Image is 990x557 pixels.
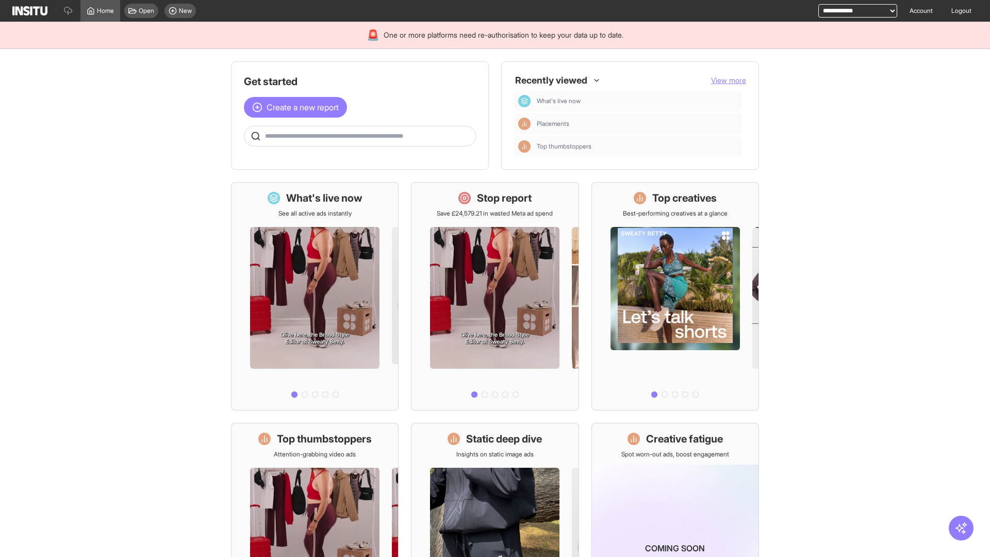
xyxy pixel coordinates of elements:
[278,209,352,218] p: See all active ads instantly
[623,209,728,218] p: Best-performing creatives at a glance
[537,120,738,128] span: Placements
[411,182,579,411] a: Stop reportSave £24,579.21 in wasted Meta ad spend
[277,432,372,446] h1: Top thumbstoppers
[537,142,738,151] span: Top thumbstoppers
[711,75,746,86] button: View more
[139,7,154,15] span: Open
[466,432,542,446] h1: Static deep dive
[274,450,356,458] p: Attention-grabbing video ads
[97,7,114,15] span: Home
[518,140,531,153] div: Insights
[477,191,532,205] h1: Stop report
[286,191,362,205] h1: What's live now
[652,191,717,205] h1: Top creatives
[537,120,569,128] span: Placements
[244,74,476,89] h1: Get started
[437,209,553,218] p: Save £24,579.21 in wasted Meta ad spend
[456,450,534,458] p: Insights on static image ads
[537,97,581,105] span: What's live now
[179,7,192,15] span: New
[244,97,347,118] button: Create a new report
[537,142,591,151] span: Top thumbstoppers
[12,6,47,15] img: Logo
[537,97,738,105] span: What's live now
[367,28,379,42] div: 🚨
[518,118,531,130] div: Insights
[591,182,759,411] a: Top creativesBest-performing creatives at a glance
[518,95,531,107] div: Dashboard
[267,101,339,113] span: Create a new report
[384,30,623,40] span: One or more platforms need re-authorisation to keep your data up to date.
[231,182,399,411] a: What's live nowSee all active ads instantly
[711,76,746,85] span: View more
